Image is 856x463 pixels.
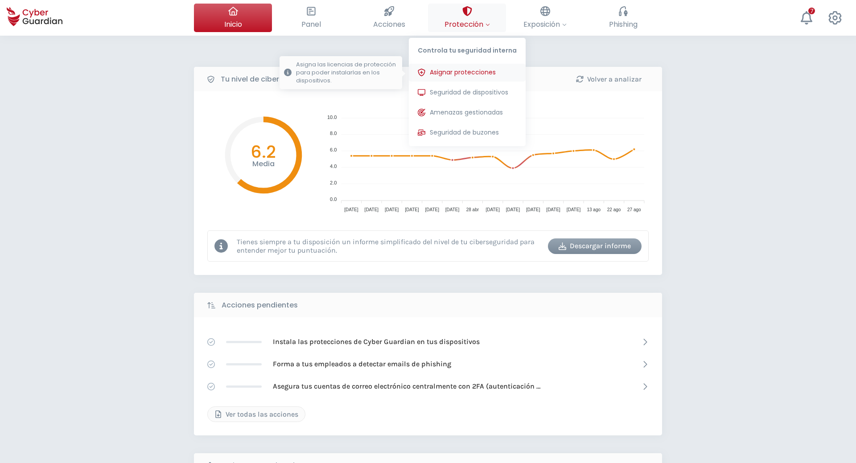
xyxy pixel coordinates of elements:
[222,300,298,311] b: Acciones pendientes
[607,207,621,212] tspan: 22 ago
[221,74,316,85] b: Tu nivel de ciberseguridad
[430,128,499,137] span: Seguridad de buzones
[327,115,337,120] tspan: 10.0
[405,207,419,212] tspan: [DATE]
[409,124,526,142] button: Seguridad de buzones
[609,19,638,30] span: Phishing
[506,207,520,212] tspan: [DATE]
[301,19,321,30] span: Panel
[444,19,490,30] span: Protección
[385,207,399,212] tspan: [DATE]
[506,4,584,32] button: Exposición
[567,207,581,212] tspan: [DATE]
[350,4,428,32] button: Acciones
[587,207,601,212] tspan: 13 ago
[409,38,526,59] p: Controla tu seguridad interna
[445,207,460,212] tspan: [DATE]
[273,337,480,347] p: Instala las protecciones de Cyber Guardian en tus dispositivos
[330,164,337,169] tspan: 4.0
[330,131,337,136] tspan: 8.0
[296,61,398,85] p: Asigna las licencias de protección para poder instalarlas en los dispositivos.
[584,4,662,32] button: Phishing
[546,207,560,212] tspan: [DATE]
[428,4,506,32] button: ProtecciónControla tu seguridad internaAsignar proteccionesAsigna las licencias de protección par...
[627,207,641,212] tspan: 27 ago
[523,19,567,30] span: Exposición
[568,74,649,85] div: Volver a analizar
[466,207,479,212] tspan: 28 abr
[194,4,272,32] button: Inicio
[330,147,337,152] tspan: 6.0
[430,68,496,77] span: Asignar protecciones
[562,71,655,87] button: Volver a analizar
[425,207,440,212] tspan: [DATE]
[330,180,337,185] tspan: 2.0
[207,406,305,422] button: Ver todas las acciones
[373,19,405,30] span: Acciones
[526,207,540,212] tspan: [DATE]
[272,4,350,32] button: Panel
[486,207,500,212] tspan: [DATE]
[548,238,642,254] button: Descargar informe
[273,359,451,369] p: Forma a tus empleados a detectar emails de phishing
[555,241,635,251] div: Descargar informe
[409,84,526,102] button: Seguridad de dispositivos
[224,19,242,30] span: Inicio
[214,409,298,420] div: Ver todas las acciones
[430,108,503,117] span: Amenazas gestionadas
[330,197,337,202] tspan: 0.0
[409,64,526,82] button: Asignar proteccionesAsigna las licencias de protección para poder instalarlas en los dispositivos.
[430,88,508,97] span: Seguridad de dispositivos
[344,207,358,212] tspan: [DATE]
[365,207,379,212] tspan: [DATE]
[237,238,541,254] p: Tienes siempre a tu disposición un informe simplificado del nivel de tu ciberseguridad para enten...
[409,104,526,122] button: Amenazas gestionadas
[273,381,540,391] p: Asegura tus cuentas de correo electrónico centralmente con 2FA (autenticación [PERSON_NAME] factor)
[808,8,815,14] div: 7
